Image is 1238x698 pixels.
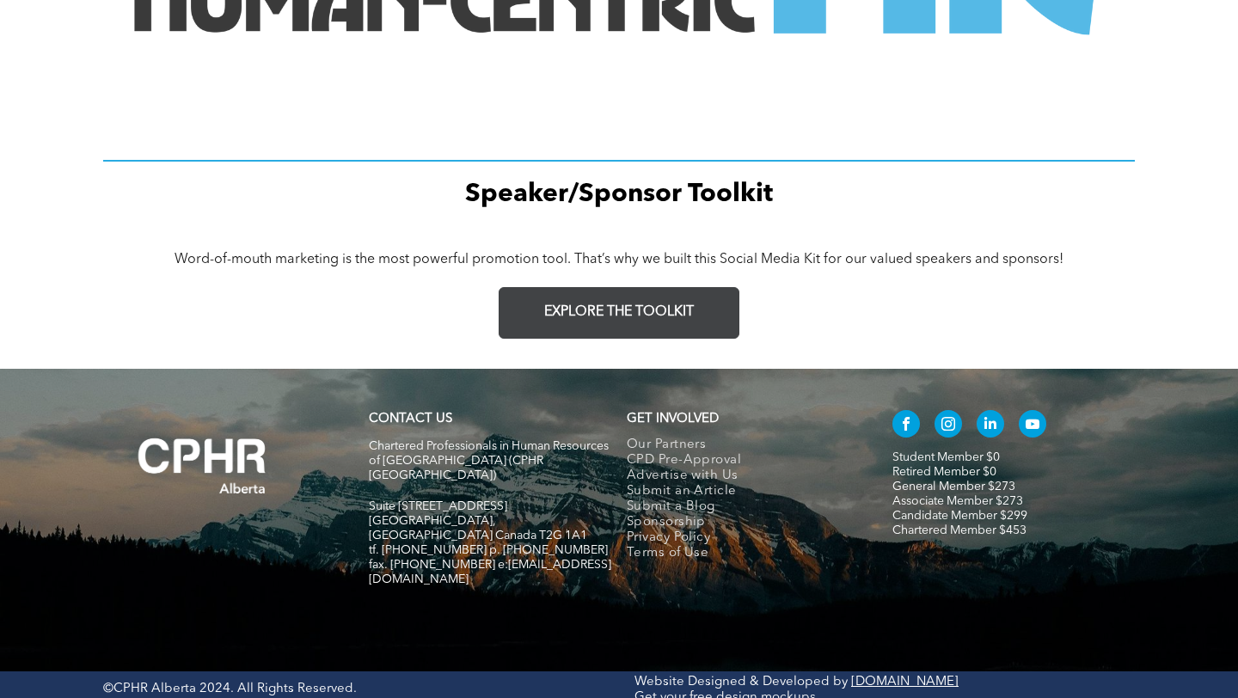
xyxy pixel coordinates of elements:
[627,499,856,515] a: Submit a Blog
[369,515,587,542] span: [GEOGRAPHIC_DATA], [GEOGRAPHIC_DATA] Canada T2G 1A1
[103,403,301,529] img: A white background with a few lines on it
[465,181,773,207] span: Speaker/Sponsor Toolkit
[892,495,1023,507] a: Associate Member $273
[369,500,507,512] span: Suite [STREET_ADDRESS]
[935,410,962,442] a: instagram
[499,287,739,339] a: EXPLORE THE TOOLKIT
[892,451,1000,463] a: Student Member $0
[544,304,694,321] span: EXPLORE THE TOOLKIT
[892,466,996,478] a: Retired Member $0
[369,413,452,426] a: CONTACT US
[369,544,608,556] span: tf. [PHONE_NUMBER] p. [PHONE_NUMBER]
[892,510,1027,522] a: Candidate Member $299
[175,253,1063,266] span: Word-of-mouth marketing is the most powerful promotion tool. That’s why we built this Social Medi...
[1019,410,1046,442] a: youtube
[627,453,856,468] a: CPD Pre-Approval
[892,410,920,442] a: facebook
[103,683,357,695] span: ©CPHR Alberta 2024. All Rights Reserved.
[627,468,856,484] a: Advertise with Us
[627,484,856,499] a: Submit an Article
[851,676,959,689] a: [DOMAIN_NAME]
[892,524,1027,536] a: Chartered Member $453
[627,413,719,426] span: GET INVOLVED
[627,515,856,530] a: Sponsorship
[892,481,1015,493] a: General Member $273
[977,410,1004,442] a: linkedin
[627,530,856,546] a: Privacy Policy
[627,546,856,561] a: Terms of Use
[369,559,611,585] span: fax. [PHONE_NUMBER] e:[EMAIL_ADDRESS][DOMAIN_NAME]
[627,438,856,453] a: Our Partners
[369,440,609,481] span: Chartered Professionals in Human Resources of [GEOGRAPHIC_DATA] (CPHR [GEOGRAPHIC_DATA])
[634,676,848,689] a: Website Designed & Developed by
